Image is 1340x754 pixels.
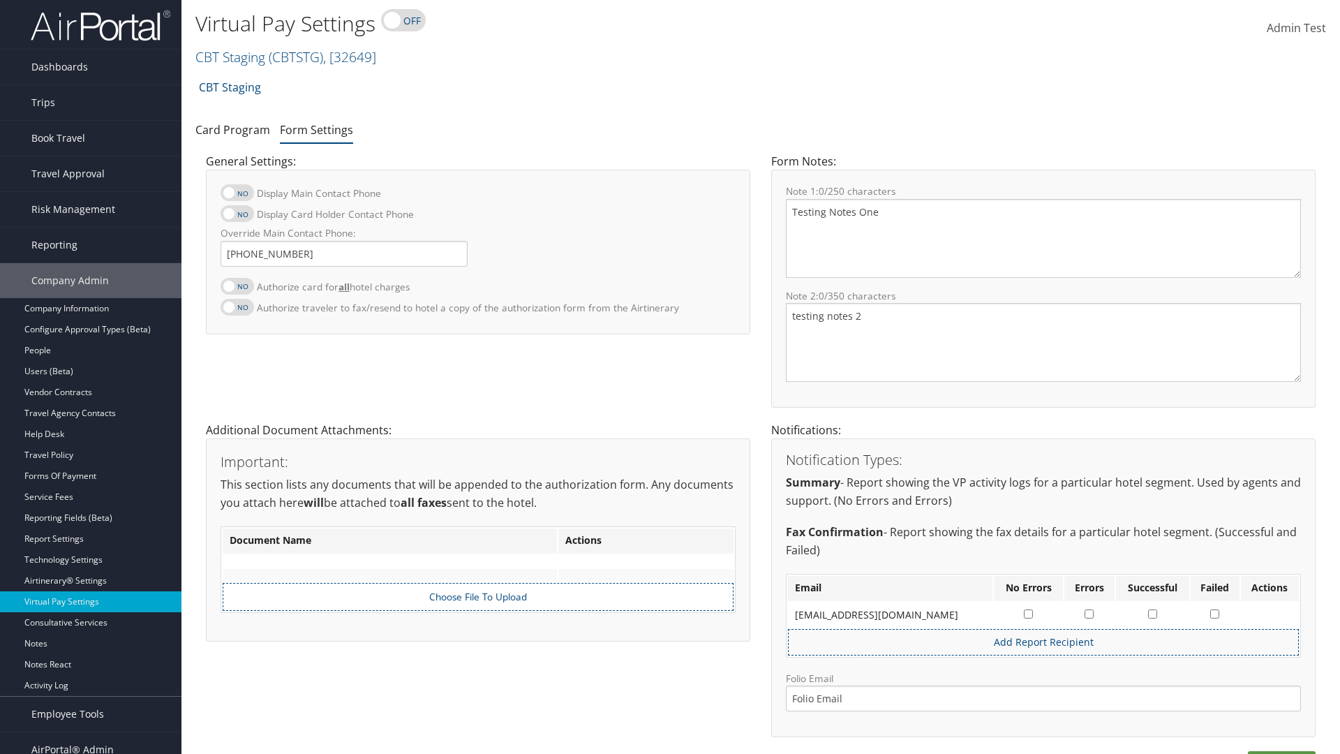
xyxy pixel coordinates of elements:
[786,524,1301,559] p: - Report showing the fax details for a particular hotel segment. (Successful and Failed)
[31,121,85,156] span: Book Travel
[31,697,104,732] span: Employee Tools
[786,289,1301,303] label: Note 2: /350 characters
[31,192,115,227] span: Risk Management
[195,47,376,66] a: CBT Staging
[304,495,324,510] strong: will
[786,453,1301,467] h3: Notification Types:
[221,226,468,240] label: Override Main Contact Phone:
[819,184,824,198] span: 0
[323,47,376,66] span: , [ 32649 ]
[195,153,761,348] div: General Settings:
[31,50,88,84] span: Dashboards
[195,9,949,38] h1: Virtual Pay Settings
[257,274,410,300] label: Authorize card for hotel charges
[786,475,840,490] strong: Summary
[31,156,105,191] span: Travel Approval
[786,303,1301,382] textarea: testing notes 2
[786,524,884,540] strong: Fax Confirmation
[401,495,447,510] strong: all faxes
[786,199,1301,278] textarea: Testing Notes One
[786,184,1301,198] label: Note 1: /250 characters
[230,590,726,604] label: Choose File To Upload
[269,47,323,66] span: ( CBTSTG )
[257,201,414,227] label: Display Card Holder Contact Phone
[338,280,350,293] strong: all
[761,422,1326,751] div: Notifications:
[788,576,992,601] th: Email
[31,85,55,120] span: Trips
[280,122,353,138] a: Form Settings
[1064,576,1115,601] th: Errors
[786,474,1301,510] p: - Report showing the VP activity logs for a particular hotel segment. Used by agents and support....
[1191,576,1239,601] th: Failed
[761,153,1326,422] div: Form Notes:
[31,228,77,263] span: Reporting
[223,528,557,554] th: Document Name
[257,295,679,320] label: Authorize traveler to fax/resend to hotel a copy of the authorization form from the Airtinerary
[994,635,1094,649] a: Add Report Recipient
[1241,576,1299,601] th: Actions
[819,289,824,302] span: 0
[994,576,1063,601] th: No Errors
[199,73,261,101] a: CBT Staging
[31,9,170,42] img: airportal-logo.png
[195,422,761,656] div: Additional Document Attachments:
[786,686,1301,711] input: Folio Email
[786,672,1301,711] label: Folio Email
[221,476,736,512] p: This section lists any documents that will be appended to the authorization form. Any documents y...
[1267,20,1326,36] span: Admin Test
[257,180,381,206] label: Display Main Contact Phone
[558,528,734,554] th: Actions
[788,603,992,628] td: [EMAIL_ADDRESS][DOMAIN_NAME]
[195,122,270,138] a: Card Program
[221,455,736,469] h3: Important:
[1116,576,1189,601] th: Successful
[31,263,109,298] span: Company Admin
[1267,7,1326,50] a: Admin Test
